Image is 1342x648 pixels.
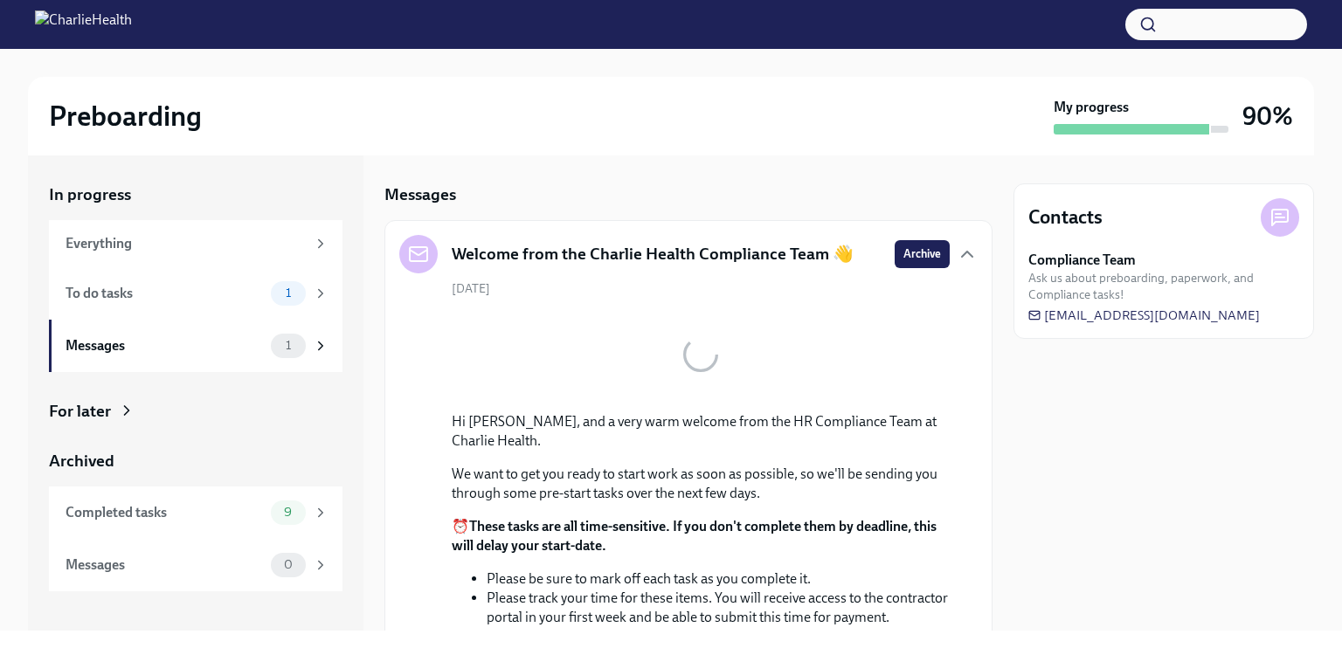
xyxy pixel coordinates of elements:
p: We want to get you ready to start work as soon as possible, so we'll be sending you through some ... [452,465,950,503]
div: Completed tasks [66,503,264,522]
div: Everything [66,234,306,253]
p: ⏰ [452,517,950,555]
h3: 90% [1242,100,1293,132]
a: Messages0 [49,539,342,591]
a: [EMAIL_ADDRESS][DOMAIN_NAME] [1028,307,1260,324]
button: Zoom image [452,311,950,398]
img: CharlieHealth [35,10,132,38]
span: 1 [275,286,301,300]
span: 0 [273,558,303,571]
h5: Messages [384,183,456,206]
span: 1 [275,339,301,352]
li: Please be sure to mark off each task as you complete it. [487,569,950,589]
div: Messages [66,555,264,575]
a: For later [49,400,342,423]
button: Archive [895,240,950,268]
a: Messages1 [49,320,342,372]
span: Archive [903,245,941,263]
h5: Welcome from the Charlie Health Compliance Team 👋 [452,243,854,265]
strong: These tasks are all time-sensitive. If you don't complete them by deadline, this will delay your ... [452,518,937,554]
div: Messages [66,336,264,355]
a: Completed tasks9 [49,486,342,539]
p: Hi [PERSON_NAME], and a very warm welcome from the HR Compliance Team at Charlie Health. [452,412,950,451]
div: For later [49,400,111,423]
h4: Contacts [1028,204,1103,231]
li: Please track your time for these items. You will receive access to the contractor portal in your ... [487,589,950,627]
h2: Preboarding [49,99,202,134]
a: In progress [49,183,342,206]
a: Archived [49,450,342,472]
span: [DATE] [452,280,490,297]
span: 9 [273,506,302,519]
strong: Compliance Team [1028,251,1136,270]
strong: My progress [1054,98,1129,117]
a: To do tasks1 [49,267,342,320]
a: Everything [49,220,342,267]
div: To do tasks [66,284,264,303]
span: Ask us about preboarding, paperwork, and Compliance tasks! [1028,270,1299,303]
